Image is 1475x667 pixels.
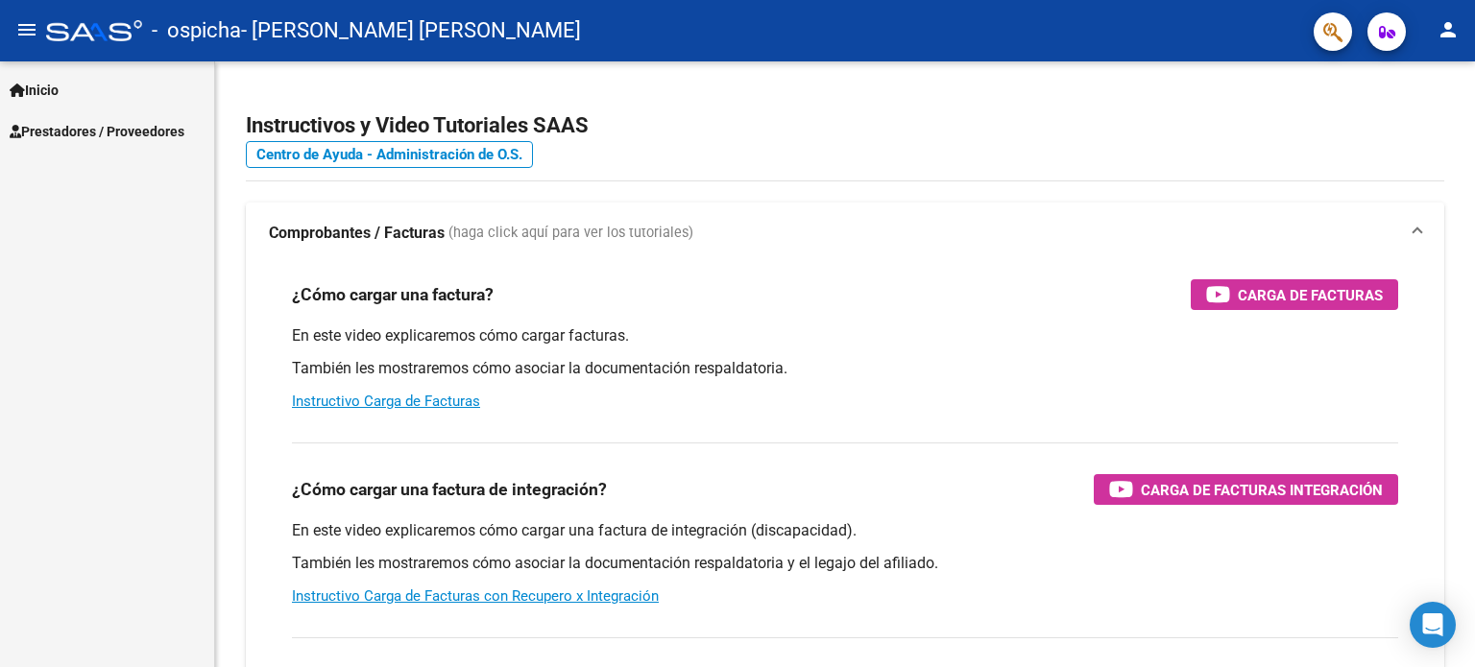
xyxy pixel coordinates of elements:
[292,281,494,308] h3: ¿Cómo cargar una factura?
[1238,283,1383,307] span: Carga de Facturas
[1094,474,1398,505] button: Carga de Facturas Integración
[269,223,445,244] strong: Comprobantes / Facturas
[292,520,1398,541] p: En este video explicaremos cómo cargar una factura de integración (discapacidad).
[152,10,241,52] span: - ospicha
[448,223,693,244] span: (haga click aquí para ver los tutoriales)
[292,553,1398,574] p: También les mostraremos cómo asociar la documentación respaldatoria y el legajo del afiliado.
[292,587,659,605] a: Instructivo Carga de Facturas con Recupero x Integración
[246,141,533,168] a: Centro de Ayuda - Administración de O.S.
[241,10,581,52] span: - [PERSON_NAME] [PERSON_NAME]
[15,18,38,41] mat-icon: menu
[10,121,184,142] span: Prestadores / Proveedores
[292,358,1398,379] p: También les mostraremos cómo asociar la documentación respaldatoria.
[292,476,607,503] h3: ¿Cómo cargar una factura de integración?
[292,393,480,410] a: Instructivo Carga de Facturas
[1141,478,1383,502] span: Carga de Facturas Integración
[1437,18,1460,41] mat-icon: person
[246,202,1444,264] mat-expansion-panel-header: Comprobantes / Facturas (haga click aquí para ver los tutoriales)
[1191,279,1398,310] button: Carga de Facturas
[292,325,1398,346] p: En este video explicaremos cómo cargar facturas.
[10,80,59,101] span: Inicio
[1410,602,1456,648] div: Open Intercom Messenger
[246,107,1444,144] h2: Instructivos y Video Tutoriales SAAS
